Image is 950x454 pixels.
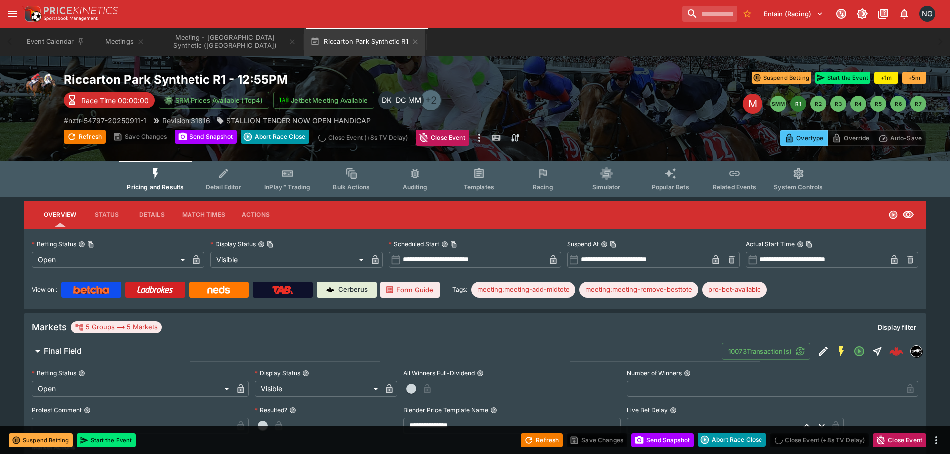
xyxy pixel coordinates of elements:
button: Final Field [24,341,722,361]
a: Form Guide [380,282,440,298]
nav: pagination navigation [770,96,926,112]
div: 52ae5abe-ec9b-4c5b-84f6-70a7c50963cc [889,344,903,358]
img: nztr [911,346,922,357]
button: Auto-Save [874,130,926,146]
button: R5 [870,96,886,112]
button: 10073Transaction(s) [722,343,810,360]
svg: Open [853,345,865,357]
img: Ladbrokes [137,286,173,294]
button: Close Event [873,433,926,447]
button: more [930,434,942,446]
button: open drawer [4,5,22,23]
p: Betting Status [32,369,76,377]
button: Close Event [416,130,469,146]
button: Start the Event [77,433,136,447]
div: split button [241,130,309,144]
img: PriceKinetics [44,7,118,14]
button: Betting StatusCopy To Clipboard [78,241,85,248]
button: R6 [890,96,906,112]
div: Open [32,381,233,397]
button: Refresh [64,130,106,144]
div: Visible [210,252,367,268]
button: Riccarton Park Synthetic R1 [304,28,425,56]
button: Overview [36,203,84,227]
button: Copy To Clipboard [806,241,813,248]
span: Popular Bets [652,183,689,191]
button: R1 [790,96,806,112]
p: Copy To Clipboard [64,115,146,126]
button: more [473,130,485,146]
button: Suspend Betting [9,433,73,447]
button: Display Status [302,370,309,377]
p: Auto-Save [890,133,922,143]
h6: Final Field [44,346,82,356]
p: Protest Comment [32,406,82,414]
span: Detail Editor [206,183,241,191]
button: SRM Prices Available (Top4) [159,92,269,109]
button: +5m [902,72,926,84]
div: nztr [910,345,922,357]
button: Start the Event [815,72,870,84]
img: Cerberus [326,286,334,294]
button: Event Calendar [21,28,91,56]
button: Copy To Clipboard [450,241,457,248]
span: Racing [533,183,553,191]
p: Live Bet Delay [627,406,668,414]
div: Visible [255,381,381,397]
button: +1m [874,72,898,84]
span: Simulator [592,183,620,191]
span: InPlay™ Trading [264,183,310,191]
button: Connected to PK [832,5,850,23]
span: meeting:meeting-remove-besttote [579,285,698,295]
button: Toggle light/dark mode [853,5,871,23]
button: Open [850,342,868,360]
button: Straight [868,342,886,360]
button: R7 [910,96,926,112]
button: Betting Status [78,370,85,377]
button: Jetbet Meeting Available [273,92,374,109]
input: search [682,6,737,22]
div: STALLION TENDER NOW OPEN HANDICAP [216,115,371,126]
button: Copy To Clipboard [87,241,94,248]
div: +2 [420,89,442,111]
div: Open [32,252,189,268]
div: Nick Goss [919,6,935,22]
button: Live Bet Delay [670,407,677,414]
button: All Winners Full-Dividend [477,370,484,377]
p: Blender Price Template Name [403,406,488,414]
p: Display Status [210,240,256,248]
button: Copy To Clipboard [610,241,617,248]
button: Suspend Betting [752,72,811,84]
h2: Copy To Clipboard [64,72,495,87]
p: Actual Start Time [746,240,795,248]
button: Send Snapshot [631,433,694,447]
button: Overtype [780,130,828,146]
button: Details [129,203,174,227]
button: Match Times [174,203,233,227]
label: View on : [32,282,57,298]
p: Cerberus [338,285,368,295]
button: Abort Race Close [698,433,766,447]
button: Notifications [895,5,913,23]
button: Override [827,130,874,146]
button: Display filter [872,319,922,335]
div: Betting Target: cerberus [471,282,575,298]
button: R2 [810,96,826,112]
div: split button [698,433,766,447]
span: Templates [464,183,494,191]
img: logo-cerberus--red.svg [889,344,903,358]
span: Bulk Actions [333,183,370,191]
button: Display StatusCopy To Clipboard [258,241,265,248]
button: No Bookmarks [739,6,755,22]
button: Scheduled StartCopy To Clipboard [441,241,448,248]
svg: Visible [902,209,914,221]
div: 5 Groups 5 Markets [75,321,158,333]
p: Number of Winners [627,369,682,377]
p: Overtype [796,133,823,143]
p: Override [844,133,869,143]
p: All Winners Full-Dividend [403,369,475,377]
p: Display Status [255,369,300,377]
span: Related Events [713,183,756,191]
a: Cerberus [317,282,377,298]
svg: Open [888,210,898,220]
